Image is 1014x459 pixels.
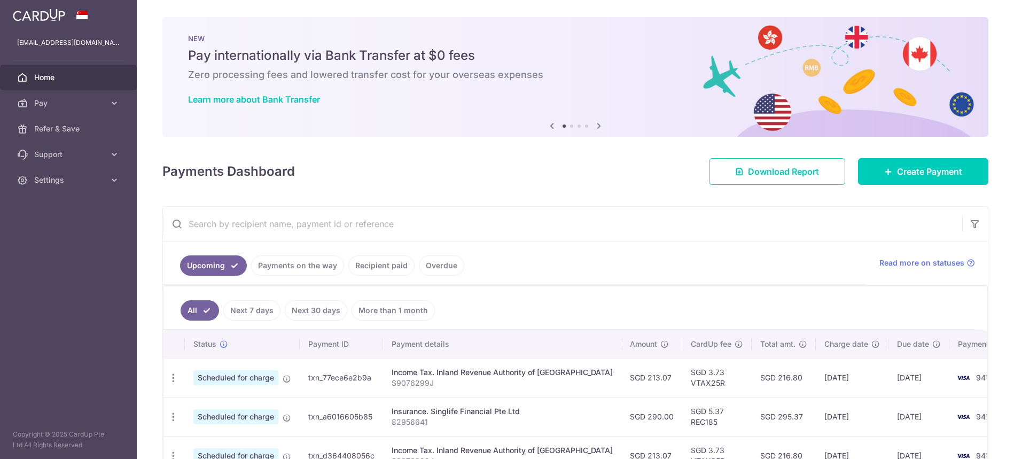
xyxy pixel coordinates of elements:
[760,339,795,349] span: Total amt.
[348,255,415,276] a: Recipient paid
[162,162,295,181] h4: Payments Dashboard
[879,258,975,268] a: Read more on statuses
[34,123,105,134] span: Refer & Save
[816,358,888,397] td: [DATE]
[879,258,964,268] span: Read more on statuses
[392,378,613,388] p: S9076299J
[188,47,963,64] h5: Pay internationally via Bank Transfer at $0 fees
[188,68,963,81] h6: Zero processing fees and lowered transfer cost for your overseas expenses
[682,397,752,436] td: SGD 5.37 REC185
[888,358,949,397] td: [DATE]
[824,339,868,349] span: Charge date
[193,409,278,424] span: Scheduled for charge
[816,397,888,436] td: [DATE]
[897,165,962,178] span: Create Payment
[34,98,105,108] span: Pay
[858,158,988,185] a: Create Payment
[976,373,994,382] span: 9418
[17,37,120,48] p: [EMAIL_ADDRESS][DOMAIN_NAME]
[162,17,988,137] img: Bank transfer banner
[180,255,247,276] a: Upcoming
[352,300,435,321] a: More than 1 month
[630,339,657,349] span: Amount
[13,9,65,21] img: CardUp
[300,358,383,397] td: txn_77ece6e2b9a
[163,207,962,241] input: Search by recipient name, payment id or reference
[223,300,280,321] a: Next 7 days
[682,358,752,397] td: SGD 3.73 VTAX25R
[976,412,994,421] span: 9418
[392,406,613,417] div: Insurance. Singlife Financial Pte Ltd
[748,165,819,178] span: Download Report
[392,417,613,427] p: 82956641
[953,371,974,384] img: Bank Card
[34,72,105,83] span: Home
[691,339,731,349] span: CardUp fee
[188,94,320,105] a: Learn more about Bank Transfer
[392,367,613,378] div: Income Tax. Inland Revenue Authority of [GEOGRAPHIC_DATA]
[419,255,464,276] a: Overdue
[300,397,383,436] td: txn_a6016605b85
[383,330,621,358] th: Payment details
[188,34,963,43] p: NEW
[300,330,383,358] th: Payment ID
[193,370,278,385] span: Scheduled for charge
[752,358,816,397] td: SGD 216.80
[953,410,974,423] img: Bank Card
[181,300,219,321] a: All
[897,339,929,349] span: Due date
[621,358,682,397] td: SGD 213.07
[888,397,949,436] td: [DATE]
[752,397,816,436] td: SGD 295.37
[34,175,105,185] span: Settings
[251,255,344,276] a: Payments on the way
[285,300,347,321] a: Next 30 days
[709,158,845,185] a: Download Report
[193,339,216,349] span: Status
[621,397,682,436] td: SGD 290.00
[392,445,613,456] div: Income Tax. Inland Revenue Authority of [GEOGRAPHIC_DATA]
[34,149,105,160] span: Support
